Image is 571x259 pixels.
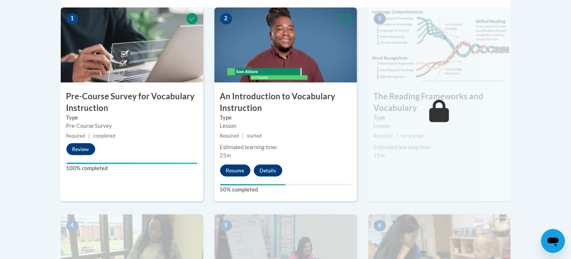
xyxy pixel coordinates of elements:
[220,143,351,151] div: Estimated learning time:
[374,122,505,130] div: Lesson
[214,7,357,82] img: Course Image
[66,13,78,24] span: 1
[374,143,505,151] div: Estimated learning time:
[61,7,203,82] img: Course Image
[247,133,262,139] span: started
[214,91,357,114] h3: An Introduction to Vocabulary Instruction
[220,186,351,194] label: 50% completed
[66,164,198,172] label: 100% completed
[66,114,198,122] label: Type
[541,229,565,253] iframe: Button to launch messaging window
[220,220,232,231] span: 5
[368,91,511,114] h3: The Reading Frameworks and Vocabulary
[396,133,397,139] span: |
[220,165,250,177] button: Resume
[220,114,351,122] label: Type
[88,133,90,139] span: |
[220,13,232,24] span: 2
[61,91,203,114] h3: Pre-Course Survey for Vocabulary Instruction
[66,163,198,164] div: Your progress
[66,143,95,155] button: Review
[254,165,282,177] button: Details
[66,122,198,130] div: Pre-Course Survey
[374,13,386,24] span: 3
[374,114,505,122] label: Type
[374,133,393,139] span: Required
[220,133,239,139] span: Required
[374,152,385,159] span: 15m
[368,7,511,82] img: Course Image
[220,122,351,130] div: Lesson
[374,220,386,231] span: 6
[66,133,85,139] span: Required
[220,152,231,159] span: 25m
[66,220,78,231] span: 4
[242,133,244,139] span: |
[93,133,115,139] span: completed
[220,184,286,186] div: Your progress
[400,133,423,139] span: not started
